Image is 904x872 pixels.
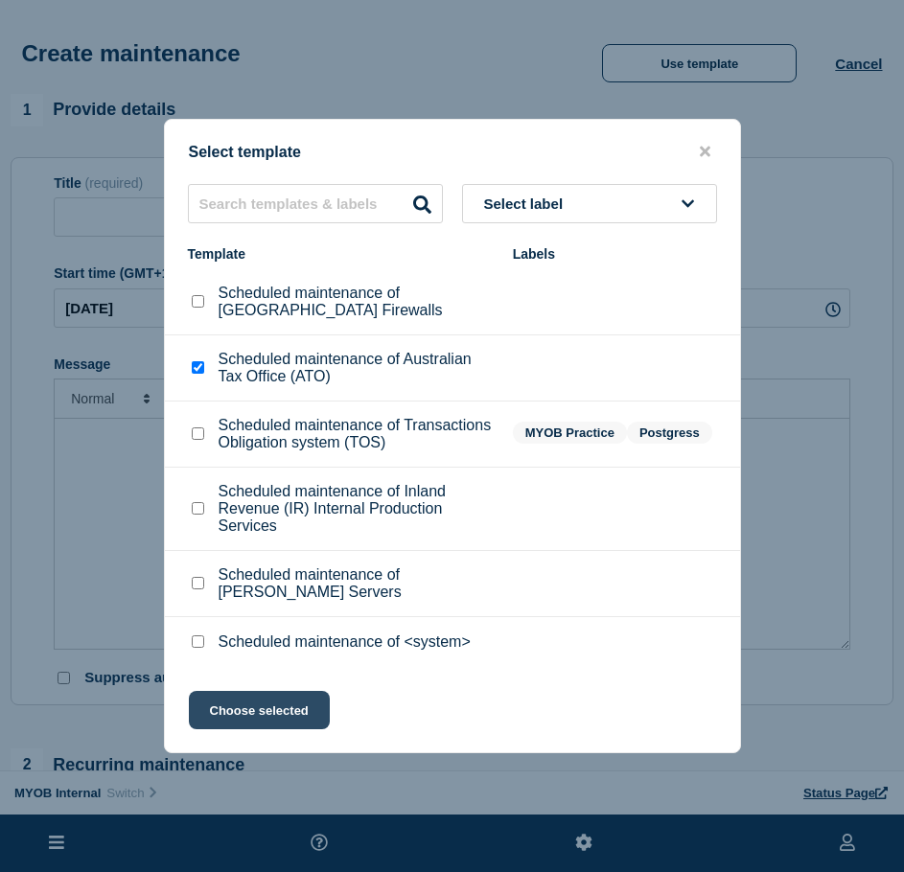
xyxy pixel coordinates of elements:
[513,422,627,444] span: MYOB Practice
[192,295,204,308] input: Scheduled maintenance of Palo Alto Firewalls checkbox
[219,351,494,385] p: Scheduled maintenance of Australian Tax Office (ATO)
[627,422,712,444] span: Postgress
[219,633,471,651] p: Scheduled maintenance of <system>
[188,246,494,262] div: Template
[219,285,494,319] p: Scheduled maintenance of [GEOGRAPHIC_DATA] Firewalls
[188,184,443,223] input: Search templates & labels
[192,635,204,648] input: Scheduled maintenance of <system> checkbox
[694,143,716,161] button: close button
[192,502,204,515] input: Scheduled maintenance of Inland Revenue (IR) Internal Production Services checkbox
[219,483,494,535] p: Scheduled maintenance of Inland Revenue (IR) Internal Production Services
[513,246,717,262] div: Labels
[219,417,494,451] p: Scheduled maintenance of Transactions Obligation system (TOS)
[484,195,571,212] span: Select label
[462,184,717,223] button: Select label
[165,143,740,161] div: Select template
[189,691,330,729] button: Choose selected
[219,566,494,601] p: Scheduled maintenance of [PERSON_NAME] Servers
[192,361,204,374] input: Scheduled maintenance of Australian Tax Office (ATO) checkbox
[192,427,204,440] input: Scheduled maintenance of Transactions Obligation system (TOS) checkbox
[192,577,204,589] input: Scheduled maintenance of Archie Servers checkbox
